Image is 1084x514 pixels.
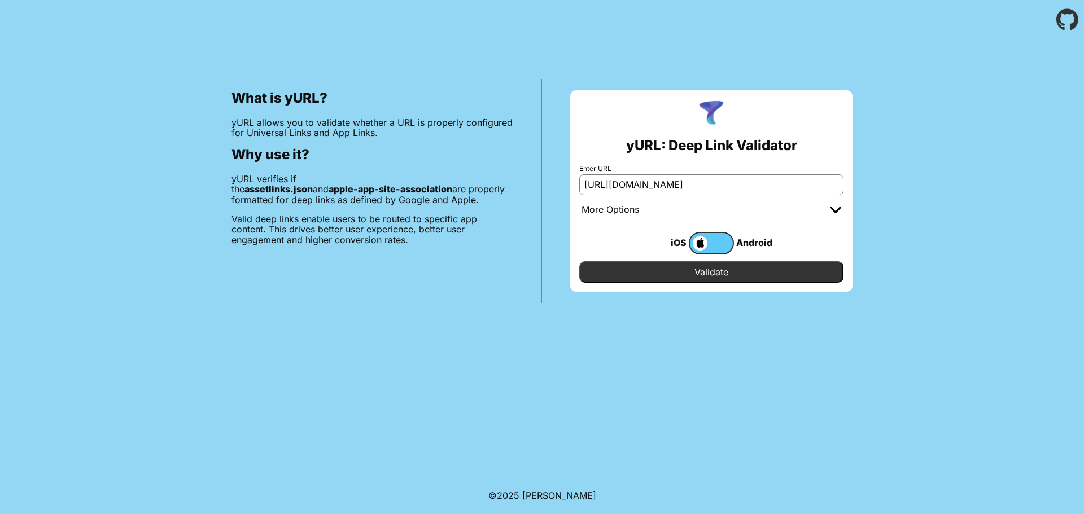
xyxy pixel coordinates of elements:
a: Michael Ibragimchayev's Personal Site [522,490,596,501]
p: Valid deep links enable users to be routed to specific app content. This drives better user exper... [231,214,513,245]
input: Validate [579,261,843,283]
h2: What is yURL? [231,90,513,106]
h2: yURL: Deep Link Validator [626,138,797,153]
label: Enter URL [579,165,843,173]
img: chevron [830,207,841,213]
input: e.g. https://app.chayev.com/xyx [579,174,843,195]
p: yURL allows you to validate whether a URL is properly configured for Universal Links and App Links. [231,117,513,138]
div: Android [734,235,779,250]
div: More Options [582,204,639,216]
footer: © [488,477,596,514]
img: yURL Logo [697,99,726,129]
p: yURL verifies if the and are properly formatted for deep links as defined by Google and Apple. [231,174,513,205]
h2: Why use it? [231,147,513,162]
b: apple-app-site-association [329,183,452,195]
div: iOS [644,235,689,250]
span: 2025 [497,490,519,501]
b: assetlinks.json [244,183,313,195]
